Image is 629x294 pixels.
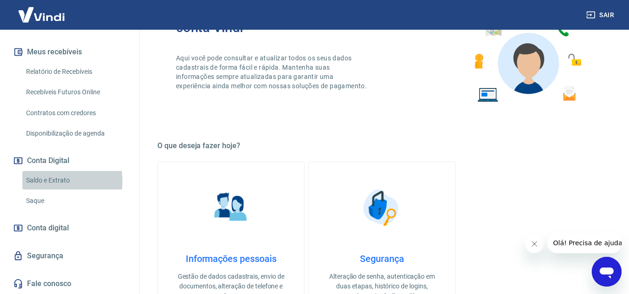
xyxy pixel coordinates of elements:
iframe: Fechar mensagem [525,235,544,253]
img: Informações pessoais [208,184,254,231]
h2: Bem-vindo(a) ao gerenciador de conta Vindi [176,5,382,35]
p: Aqui você pode consultar e atualizar todos os seus dados cadastrais de forma fácil e rápida. Mant... [176,53,369,91]
a: Conta digital [11,218,128,238]
a: Contratos com credores [22,104,128,123]
a: Saldo e Extrato [22,171,128,190]
iframe: Botão para abrir a janela de mensagens [592,257,622,287]
button: Sair [584,7,618,24]
h5: O que deseja fazer hoje? [157,141,607,150]
h4: Segurança [324,253,440,264]
a: Fale conosco [11,274,128,294]
button: Meus recebíveis [11,42,128,62]
a: Recebíveis Futuros Online [22,83,128,102]
img: Vindi [11,0,72,29]
img: Segurança [358,184,405,231]
span: Conta digital [27,222,69,235]
a: Saque [22,191,128,210]
span: Olá! Precisa de ajuda? [6,7,78,14]
a: Segurança [11,246,128,266]
h4: Informações pessoais [173,253,289,264]
a: Relatório de Recebíveis [22,62,128,81]
iframe: Mensagem da empresa [548,233,622,253]
img: Imagem de um avatar masculino com diversos icones exemplificando as funcionalidades do gerenciado... [466,5,588,108]
a: Disponibilização de agenda [22,124,128,143]
button: Conta Digital [11,150,128,171]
